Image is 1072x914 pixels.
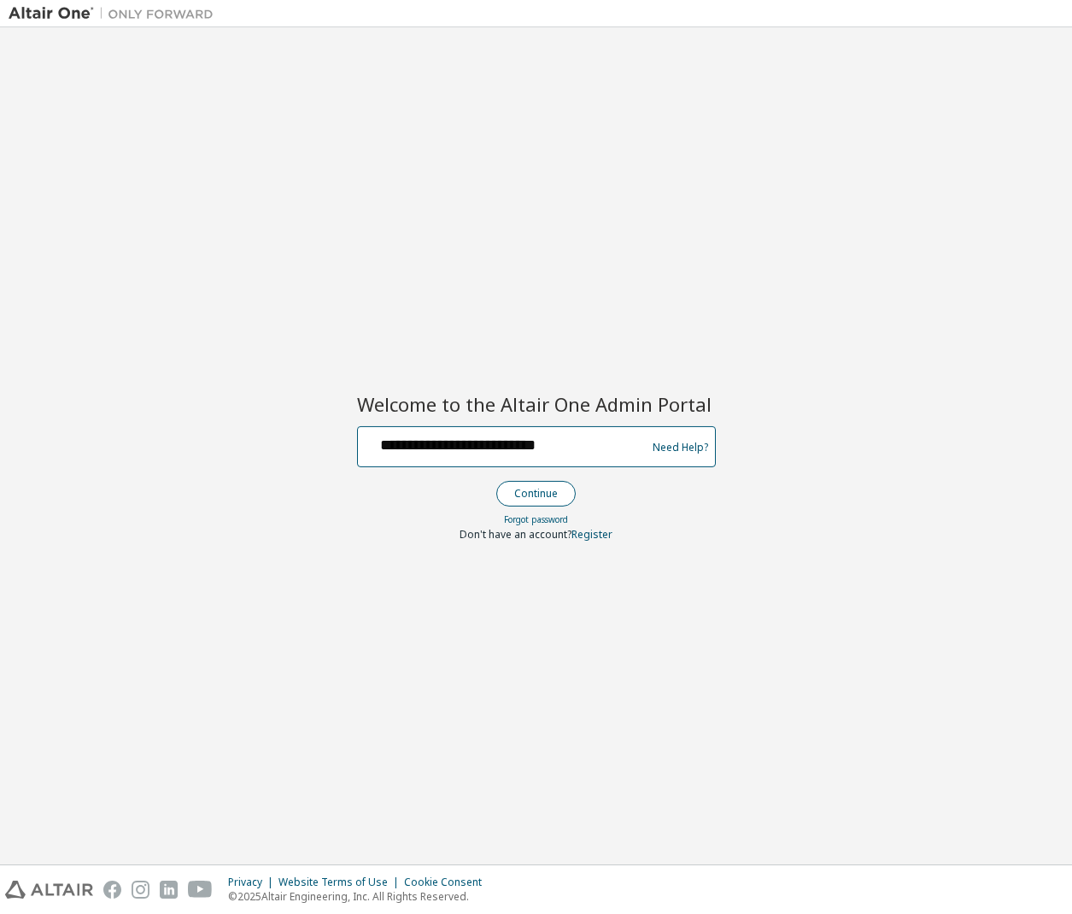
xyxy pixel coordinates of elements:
[103,881,121,899] img: facebook.svg
[460,527,571,542] span: Don't have an account?
[504,513,568,525] a: Forgot password
[571,527,612,542] a: Register
[9,5,222,22] img: Altair One
[228,876,278,889] div: Privacy
[132,881,149,899] img: instagram.svg
[404,876,492,889] div: Cookie Consent
[188,881,213,899] img: youtube.svg
[160,881,178,899] img: linkedin.svg
[357,392,716,416] h2: Welcome to the Altair One Admin Portal
[5,881,93,899] img: altair_logo.svg
[496,481,576,507] button: Continue
[653,447,708,448] a: Need Help?
[228,889,492,904] p: © 2025 Altair Engineering, Inc. All Rights Reserved.
[278,876,404,889] div: Website Terms of Use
